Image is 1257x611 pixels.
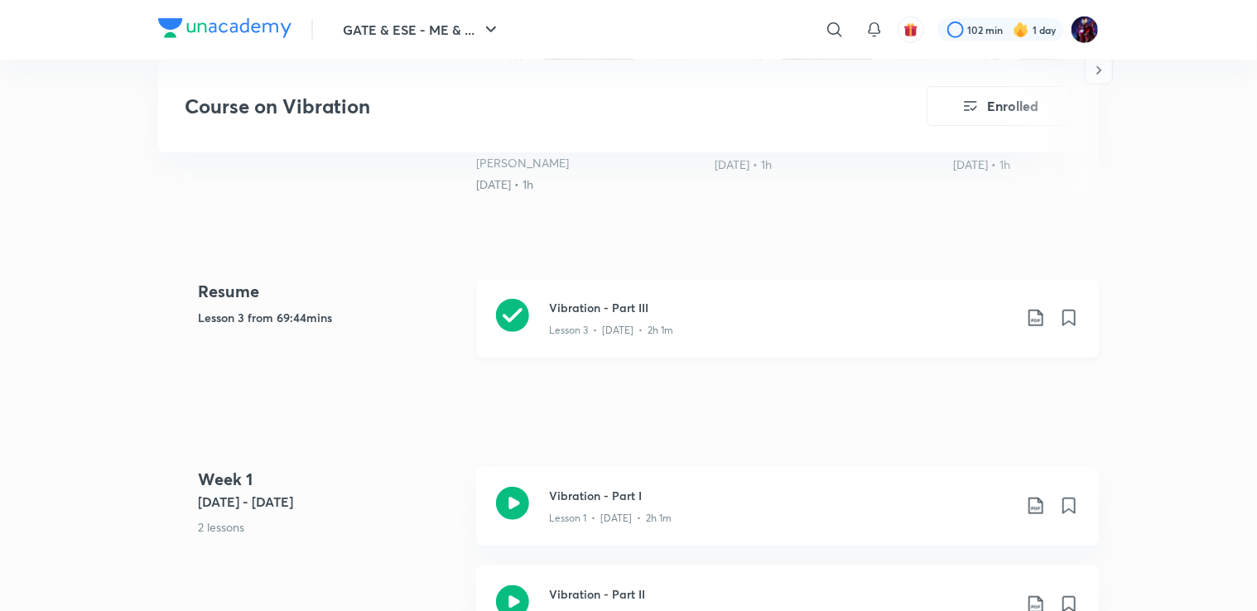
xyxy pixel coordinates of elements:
p: Lesson 1 • [DATE] • 2h 1m [549,511,672,526]
h3: Course on Vibration [185,94,833,118]
p: 2 lessons [198,518,463,536]
img: avatar [903,22,918,37]
img: streak [1013,22,1029,38]
a: Vibration - Part IIILesson 3 • [DATE] • 2h 1m [476,279,1099,378]
img: Jagadeesh Mondem [1071,16,1099,44]
h3: Vibration - Part III [549,299,1013,316]
button: avatar [898,17,924,43]
a: [PERSON_NAME] [476,155,569,171]
h4: Week 1 [198,467,463,492]
div: 12th Apr • 1h [715,156,940,173]
button: GATE & ESE - ME & ... [333,13,511,46]
img: Company Logo [158,18,291,38]
div: S K Mondal [476,155,701,171]
h3: Vibration - Part I [549,487,1013,504]
div: 23rd May • 1h [953,156,1178,173]
h4: Resume [198,279,463,304]
div: 11th Apr • 1h [476,176,701,193]
a: Vibration - Part ILesson 1 • [DATE] • 2h 1m [476,467,1099,565]
h5: Lesson 3 from 69:44mins [198,309,463,326]
h5: [DATE] - [DATE] [198,492,463,512]
button: Enrolled [927,86,1072,126]
a: Company Logo [158,18,291,42]
p: Lesson 3 • [DATE] • 2h 1m [549,323,673,338]
h3: Vibration - Part II [549,585,1013,603]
